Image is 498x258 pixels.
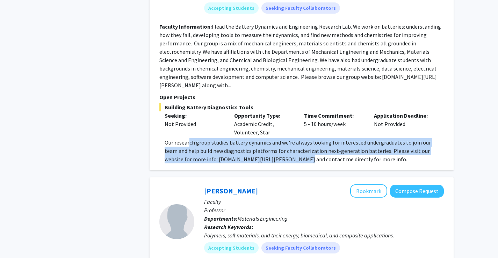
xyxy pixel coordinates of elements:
mat-chip: Accepting Students [204,242,259,253]
div: Not Provided [369,111,439,137]
p: Our research group studies battery dynamics and we're always looking for interested undergraduate... [165,138,444,163]
p: Application Deadline: [374,111,433,120]
p: Open Projects [159,93,444,101]
mat-chip: Seeking Faculty Collaborators [261,2,340,14]
button: Add Christopher Li to Bookmarks [350,184,387,198]
span: Materials Engineering [238,215,288,222]
div: Polymers, soft materials, and their energy, biomedical, and composite applications. [204,231,444,239]
b: Departments: [204,215,238,222]
span: Building Battery Diagnostics Tools [159,103,444,111]
mat-chip: Seeking Faculty Collaborators [261,242,340,253]
p: Professor [204,206,444,214]
p: Opportunity Type: [234,111,294,120]
div: Academic Credit, Volunteer, Star [229,111,299,137]
div: Not Provided [165,120,224,128]
iframe: Chat [468,227,493,253]
p: Time Commitment: [304,111,363,120]
p: Seeking: [165,111,224,120]
a: [PERSON_NAME] [204,186,258,195]
div: 5 - 10 hours/week [299,111,369,137]
button: Compose Request to Christopher Li [390,185,444,198]
b: Faculty Information: [159,23,212,30]
b: Research Keywords: [204,223,253,230]
p: Faculty [204,198,444,206]
fg-read-more: I lead the Battery Dynamics and Engineering Research Lab. We work on batteries: understanding how... [159,23,441,89]
mat-chip: Accepting Students [204,2,259,14]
